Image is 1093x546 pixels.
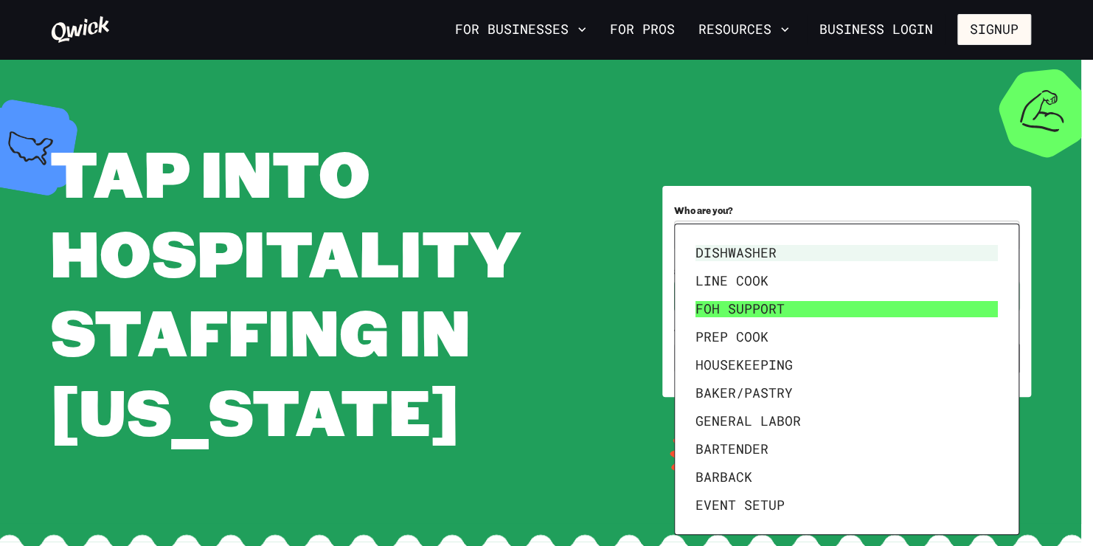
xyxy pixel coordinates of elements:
li: Bartender [690,435,1004,463]
li: General Labor [690,407,1004,435]
li: Barback [690,463,1004,491]
li: Prep Cook [690,323,1004,351]
li: Dishwasher [690,239,1004,267]
li: FOH Support [690,295,1004,323]
li: Housekeeping [690,351,1004,379]
li: Baker/Pastry [690,379,1004,407]
li: Line Cook [690,267,1004,295]
li: Event Setup [690,491,1004,519]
